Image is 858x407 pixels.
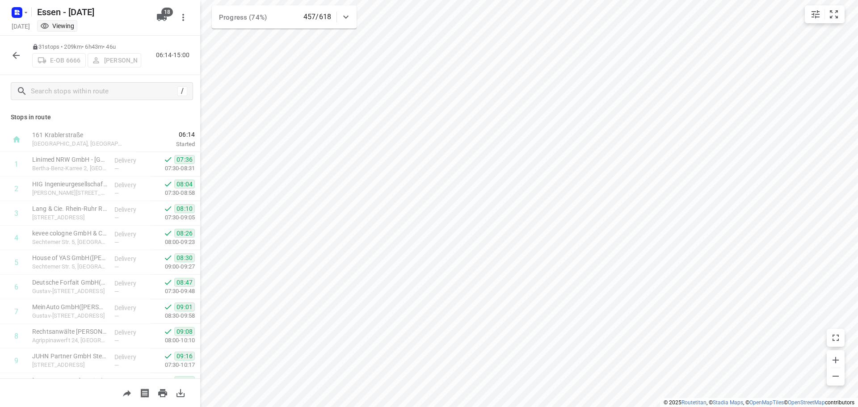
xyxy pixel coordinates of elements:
span: Progress (74%) [219,13,267,21]
p: House of YAS GmbH(Judith Langer) [32,253,107,262]
p: 08:30-09:58 [151,311,195,320]
div: 8 [14,332,18,340]
p: 08:00-10:10 [151,336,195,345]
span: Print shipping labels [136,388,154,397]
p: Rechtsanwälte Friedrich Graf von Westphalen & Partner mbB(Guido Odenthal) [32,327,107,336]
p: MeinAuto GmbH(Ines Petrich) [32,302,107,311]
p: 457/618 [303,12,331,22]
span: — [114,288,119,295]
svg: Done [164,253,172,262]
div: 1 [14,160,18,168]
p: kevee cologne GmbH & Co. KG(Lotta von Rotenhan) [32,229,107,238]
p: 07:30-09:48 [151,287,195,296]
span: — [114,264,119,270]
span: — [114,239,119,246]
p: 07:30-08:31 [151,164,195,173]
p: 07:30-08:58 [151,189,195,197]
p: [GEOGRAPHIC_DATA], [GEOGRAPHIC_DATA] [32,139,125,148]
div: 4 [14,234,18,242]
p: Deutsche Forfait GmbH(Senay Ejder) [32,278,107,287]
input: Search stops within route [31,84,177,98]
div: 2 [14,185,18,193]
span: 07:36 [174,155,195,164]
p: 07:30-10:17 [151,361,195,369]
svg: Done [164,278,172,287]
span: Download route [172,388,189,397]
button: Map settings [807,5,824,23]
p: Delivery [114,180,147,189]
div: You are currently in view mode. To make any changes, go to edit project. [40,21,74,30]
p: Sechtemer Str. 5, [GEOGRAPHIC_DATA] [32,262,107,271]
p: 07:30-09:05 [151,213,195,222]
span: — [114,190,119,197]
span: 18 [161,8,173,17]
svg: Done [164,376,172,385]
p: Delivery [114,279,147,288]
span: 09:08 [174,327,195,336]
button: More [174,8,192,26]
p: Konrad-Adenauer-Straße 13, Köln [32,189,107,197]
svg: Done [164,180,172,189]
p: Delivery [114,303,147,312]
p: Bertha-Benz-Karree 2, Köln [32,164,107,173]
div: 3 [14,209,18,218]
p: Delivery [114,352,147,361]
div: / [177,86,187,96]
p: 31 stops • 209km • 6h43m • 46u [32,43,141,51]
span: 09:16 [174,352,195,361]
svg: Done [164,302,172,311]
span: 08:47 [174,278,195,287]
p: Sechtemer Str. 5, [GEOGRAPHIC_DATA] [32,238,107,247]
svg: Done [164,352,172,361]
span: 08:26 [174,229,195,238]
span: — [114,165,119,172]
p: Started [136,140,195,149]
a: OpenStreetMap [788,399,825,406]
span: — [114,337,119,344]
li: © 2025 , © , © © contributors [664,399,854,406]
div: 6 [14,283,18,291]
span: 08:30 [174,253,195,262]
p: Delivery [114,328,147,337]
span: 06:14 [136,130,195,139]
p: Gustav-Heinemann-Ufer 72, Köln [32,311,107,320]
p: Delivery [114,377,147,386]
span: 09:26 [174,376,195,385]
p: [STREET_ADDRESS] [32,361,107,369]
p: 08:00-09:23 [151,238,195,247]
p: Lang & Cie. Rhein-Ruhr Real Estate AG(Karin Wyzeck) [32,204,107,213]
p: 161 Krablerstraße [32,130,125,139]
p: Agrippinawerft 24, [GEOGRAPHIC_DATA] [32,336,107,345]
p: Delivery [114,254,147,263]
p: Linimed NRW GmbH - Köln Ostheim -10901406(Margarete Braun) [32,155,107,164]
p: Delivery [114,156,147,165]
span: — [114,214,119,221]
span: Share route [118,388,136,397]
svg: Done [164,155,172,164]
p: 06:14-15:00 [156,50,193,60]
p: Borris Hennecke Kneisel PartmbB Rechtsanwälte(Hofmann) [32,376,107,385]
p: [STREET_ADDRESS] [32,213,107,222]
div: Progress (74%)457/618 [212,5,357,29]
span: 09:01 [174,302,195,311]
span: 08:04 [174,180,195,189]
div: 5 [14,258,18,267]
p: JUHN Partner GmbH Steuerberatungsgesellschaft(Sonja Mombauer-Hanf) [32,352,107,361]
span: Print route [154,388,172,397]
span: 08:10 [174,204,195,213]
svg: Done [164,327,172,336]
svg: Done [164,204,172,213]
span: — [114,313,119,319]
div: 7 [14,307,18,316]
p: Gustav-Heinemann-Ufer 56, Köln [32,287,107,296]
svg: Done [164,229,172,238]
p: Delivery [114,205,147,214]
button: 18 [153,8,171,26]
button: Fit zoom [825,5,843,23]
p: HIG Ingenieurgesellschaft mbH(Silke Busse) [32,180,107,189]
p: 09:00-09:27 [151,262,195,271]
p: Delivery [114,230,147,239]
div: 9 [14,357,18,365]
a: OpenMapTiles [749,399,784,406]
a: Routetitan [681,399,707,406]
